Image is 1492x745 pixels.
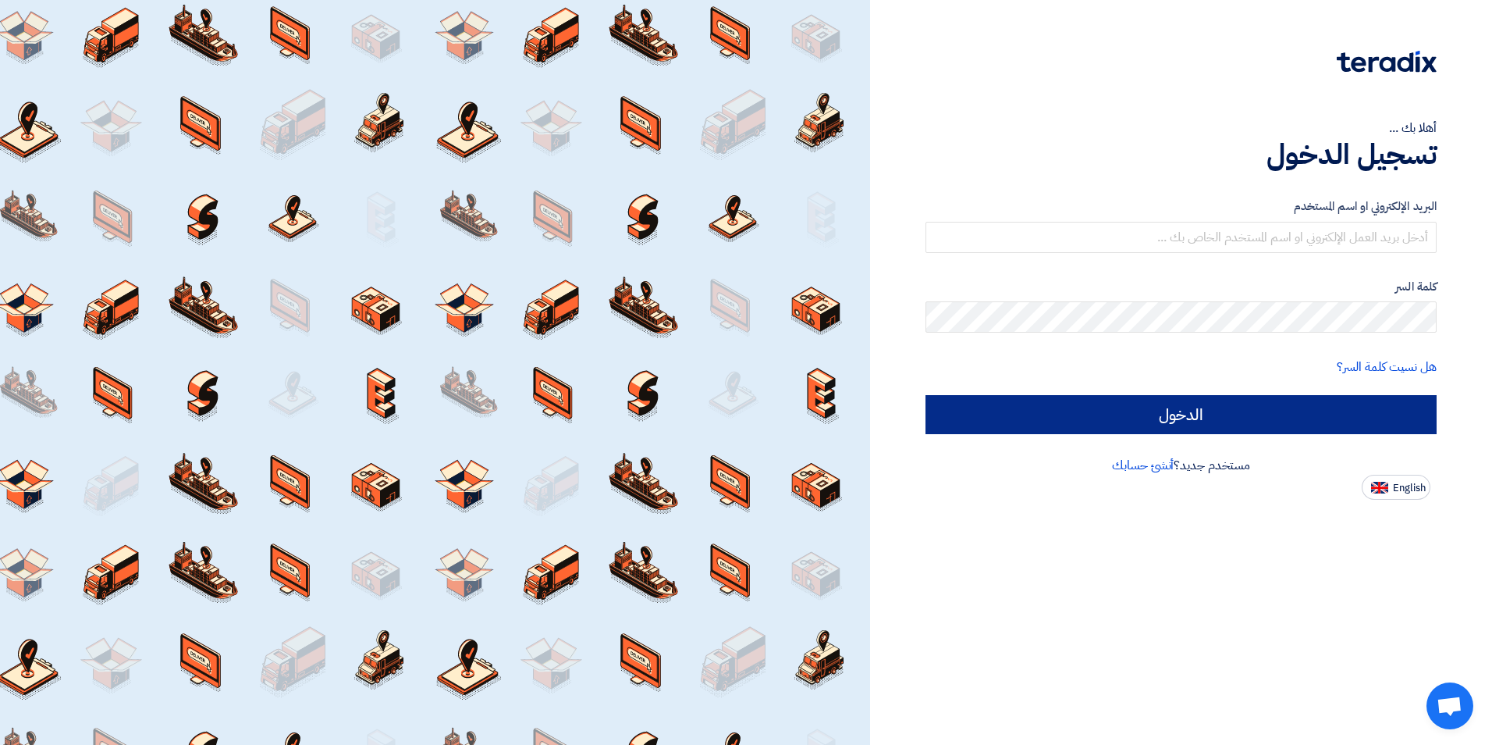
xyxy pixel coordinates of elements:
a: أنشئ حسابك [1112,456,1174,475]
div: Open chat [1426,683,1473,729]
div: مستخدم جديد؟ [925,456,1437,475]
img: en-US.png [1371,482,1388,494]
img: Teradix logo [1337,51,1437,73]
input: أدخل بريد العمل الإلكتروني او اسم المستخدم الخاص بك ... [925,222,1437,253]
label: كلمة السر [925,278,1437,296]
div: أهلا بك ... [925,119,1437,137]
input: الدخول [925,395,1437,434]
h1: تسجيل الدخول [925,137,1437,172]
button: English [1362,475,1430,500]
label: البريد الإلكتروني او اسم المستخدم [925,198,1437,216]
span: English [1393,483,1426,494]
a: هل نسيت كلمة السر؟ [1337,358,1437,376]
